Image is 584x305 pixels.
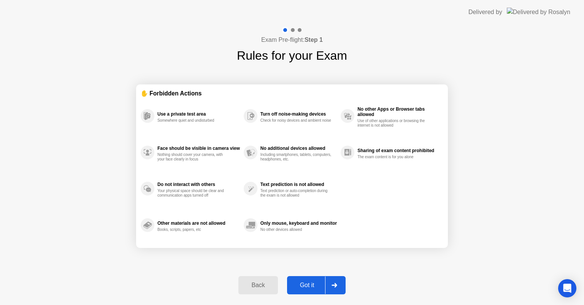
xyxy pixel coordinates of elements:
[157,111,240,117] div: Use a private test area
[287,276,346,294] button: Got it
[157,118,229,123] div: Somewhere quiet and undisturbed
[289,282,325,289] div: Got it
[357,155,429,159] div: The exam content is for you alone
[157,182,240,187] div: Do not interact with others
[237,46,347,65] h1: Rules for your Exam
[468,8,502,17] div: Delivered by
[260,111,337,117] div: Turn off noise-making devices
[357,148,440,153] div: Sharing of exam content prohibited
[260,118,332,123] div: Check for noisy devices and ambient noise
[141,89,443,98] div: ✋ Forbidden Actions
[507,8,570,16] img: Delivered by Rosalyn
[157,146,240,151] div: Face should be visible in camera view
[305,37,323,43] b: Step 1
[558,279,576,297] div: Open Intercom Messenger
[357,106,440,117] div: No other Apps or Browser tabs allowed
[238,276,278,294] button: Back
[157,227,229,232] div: Books, scripts, papers, etc
[357,119,429,128] div: Use of other applications or browsing the internet is not allowed
[260,146,337,151] div: No additional devices allowed
[261,35,323,44] h4: Exam Pre-flight:
[157,152,229,162] div: Nothing should cover your camera, with your face clearly in focus
[260,227,332,232] div: No other devices allowed
[260,152,332,162] div: Including smartphones, tablets, computers, headphones, etc.
[260,221,337,226] div: Only mouse, keyboard and monitor
[157,221,240,226] div: Other materials are not allowed
[241,282,275,289] div: Back
[260,189,332,198] div: Text prediction or auto-completion during the exam is not allowed
[157,189,229,198] div: Your physical space should be clear and communication apps turned off
[260,182,337,187] div: Text prediction is not allowed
